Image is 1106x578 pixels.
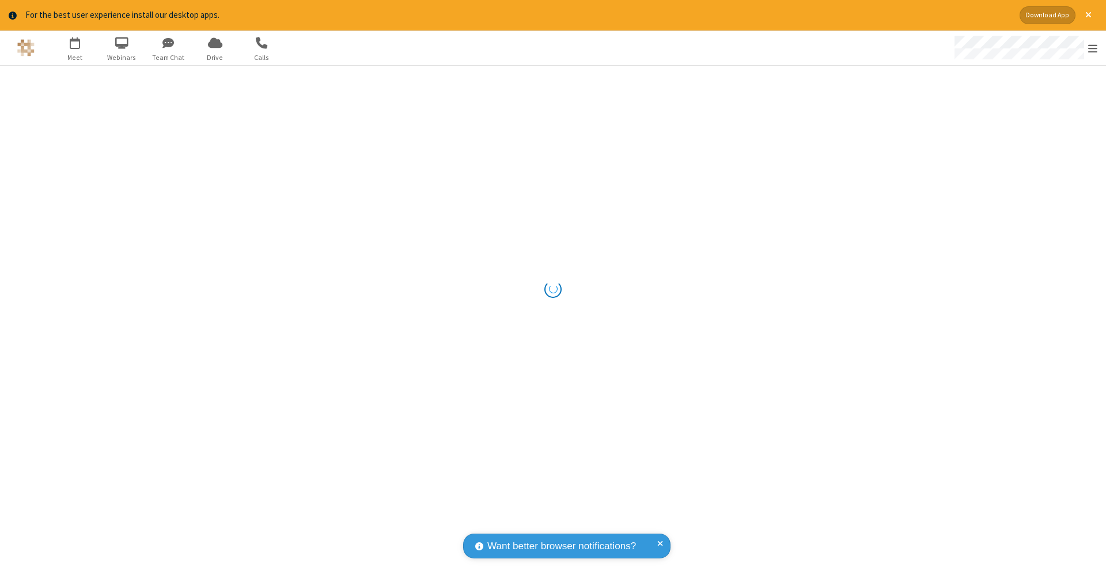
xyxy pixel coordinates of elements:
[100,52,143,63] span: Webinars
[944,31,1106,65] div: Open menu
[240,52,283,63] span: Calls
[1020,6,1075,24] button: Download App
[17,39,35,56] img: QA Selenium DO NOT DELETE OR CHANGE
[194,52,237,63] span: Drive
[147,52,190,63] span: Team Chat
[487,539,636,554] span: Want better browser notifications?
[54,52,97,63] span: Meet
[25,9,1011,22] div: For the best user experience install our desktop apps.
[4,31,47,65] button: Logo
[1080,6,1097,24] button: Close alert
